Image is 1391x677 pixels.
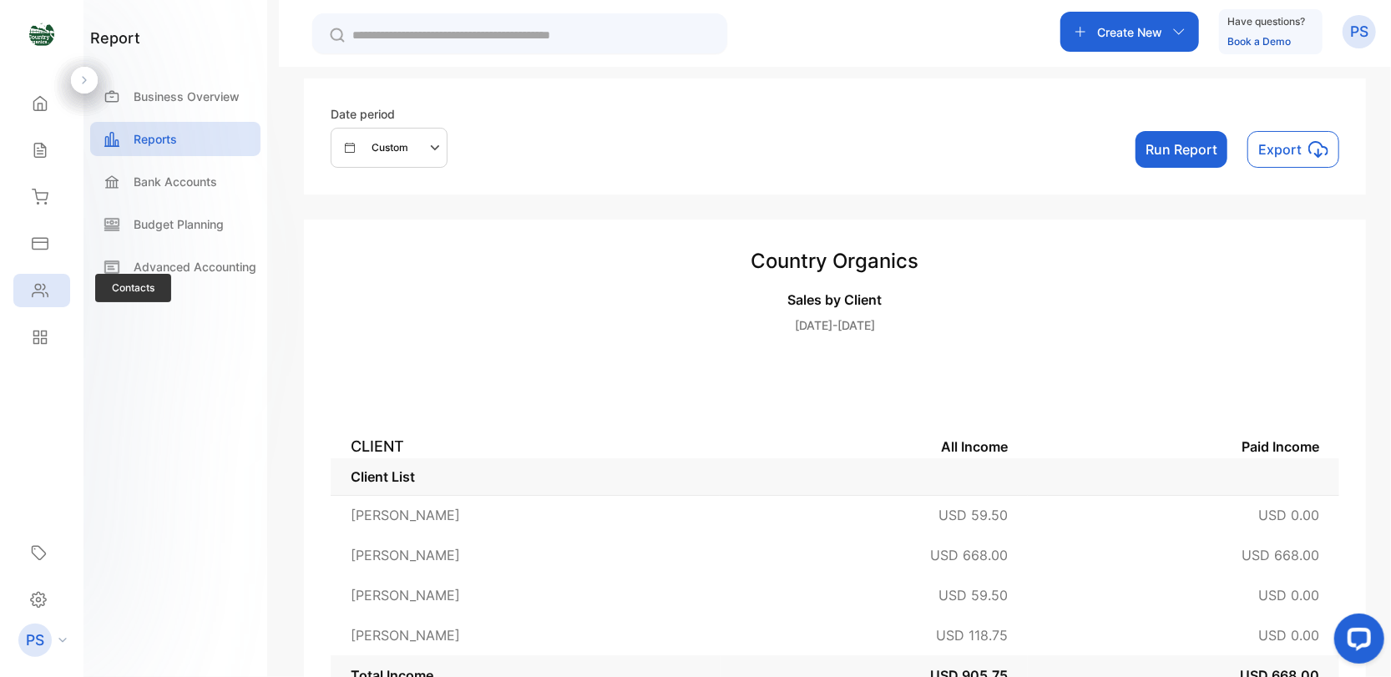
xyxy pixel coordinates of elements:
a: Book a Demo [1227,35,1291,48]
p: PS [26,629,44,651]
span: USD 118.75 [936,627,1008,644]
p: Export [1258,139,1302,159]
td: [PERSON_NAME] [331,575,721,615]
span: USD 59.50 [938,587,1008,604]
span: USD 0.00 [1258,627,1319,644]
th: All Income [721,434,1028,458]
p: Custom [372,140,408,155]
span: USD 0.00 [1258,507,1319,523]
a: Bank Accounts [90,164,260,199]
p: Sales by Client [331,290,1339,310]
span: Contacts [95,274,171,302]
td: [PERSON_NAME] [331,495,721,535]
a: Advanced Accounting [90,250,260,284]
p: Business Overview [134,88,240,105]
button: Exporticon [1247,131,1339,168]
button: PS [1343,12,1376,52]
p: Advanced Accounting [134,258,256,275]
p: Have questions? [1227,13,1305,30]
button: Custom [331,128,448,168]
a: Budget Planning [90,207,260,241]
p: Budget Planning [134,215,224,233]
th: Paid Income [1028,434,1339,458]
td: [PERSON_NAME] [331,535,721,575]
td: [PERSON_NAME] [331,615,721,655]
p: PS [1350,21,1368,43]
a: Reports [90,122,260,156]
p: Bank Accounts [134,173,217,190]
span: USD 59.50 [938,507,1008,523]
p: Date period [331,105,448,123]
img: logo [29,22,54,47]
h1: report [90,27,140,49]
img: icon [1308,139,1328,159]
span: USD 668.00 [930,547,1008,563]
span: USD 668.00 [1242,547,1319,563]
button: Run Report [1136,131,1227,168]
button: Create New [1060,12,1199,52]
a: Business Overview [90,79,260,114]
p: [DATE]-[DATE] [331,316,1339,334]
td: Client List [331,458,1339,495]
th: CLIENT [331,434,721,458]
span: USD 0.00 [1258,587,1319,604]
iframe: LiveChat chat widget [1321,607,1391,677]
p: Reports [134,130,177,148]
p: Create New [1097,23,1162,41]
h3: Country Organics [331,246,1339,276]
